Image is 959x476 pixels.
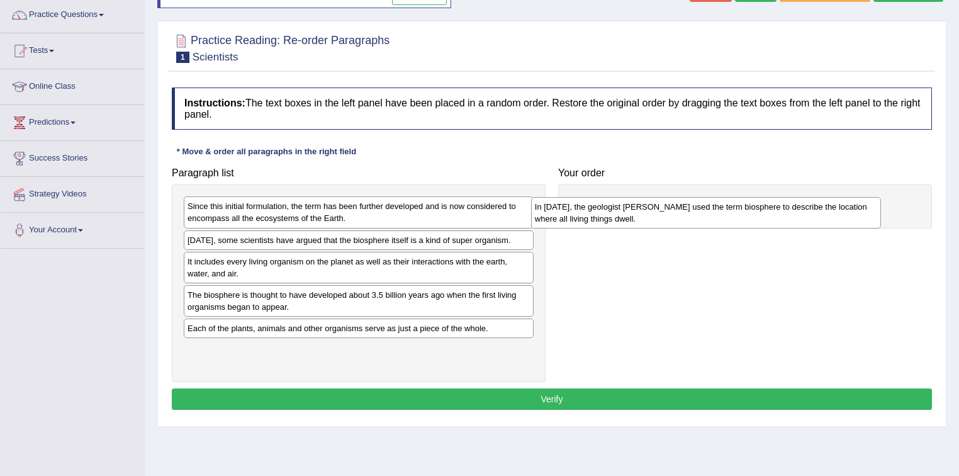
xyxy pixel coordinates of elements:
[1,33,144,65] a: Tests
[184,196,534,228] div: Since this initial formulation, the term has been further developed and is now considered to enco...
[531,197,882,229] div: In [DATE], the geologist [PERSON_NAME] used the term biosphere to describe the location where all...
[184,230,534,250] div: [DATE], some scientists have argued that the biosphere itself is a kind of super organism.
[172,31,390,63] h2: Practice Reading: Re-order Paragraphs
[1,177,144,208] a: Strategy Videos
[172,167,546,179] h4: Paragraph list
[1,141,144,173] a: Success Stories
[184,285,534,317] div: The biosphere is thought to have developed about 3.5 billion years ago when the first living orga...
[176,52,189,63] span: 1
[184,319,534,338] div: Each of the plants, animals and other organisms serve as just a piece of the whole.
[1,213,144,244] a: Your Account
[1,105,144,137] a: Predictions
[172,145,361,157] div: * Move & order all paragraphs in the right field
[558,167,932,179] h4: Your order
[184,98,245,108] b: Instructions:
[1,69,144,101] a: Online Class
[193,51,238,63] small: Scientists
[172,88,932,130] h4: The text boxes in the left panel have been placed in a random order. Restore the original order b...
[172,388,932,410] button: Verify
[184,252,534,283] div: It includes every living organism on the planet as well as their interactions with the earth, wat...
